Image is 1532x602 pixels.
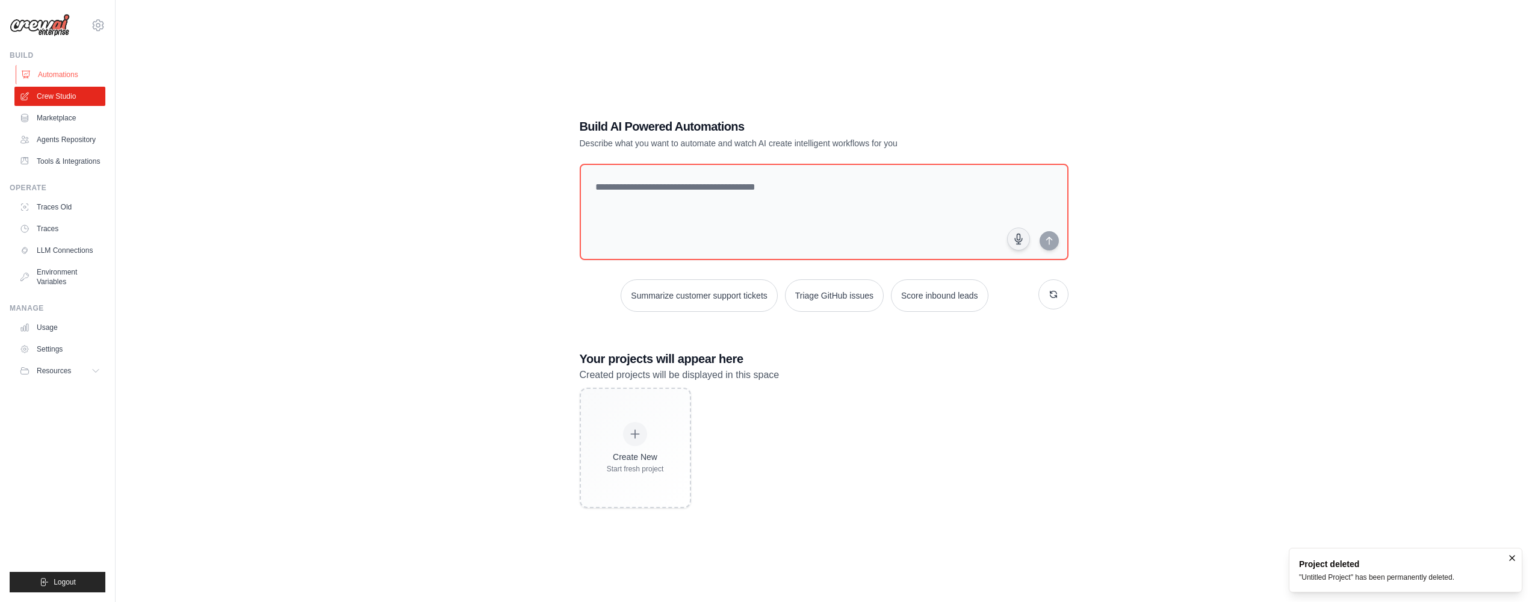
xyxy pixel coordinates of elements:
div: Build [10,51,105,60]
a: Traces Old [14,197,105,217]
h3: Your projects will appear here [580,350,1068,367]
h1: Build AI Powered Automations [580,118,984,135]
div: "Untitled Project" has been permanently deleted. [1299,573,1454,582]
div: Start fresh project [607,464,664,474]
button: Resources [14,361,105,380]
a: Agents Repository [14,130,105,149]
p: Created projects will be displayed in this space [580,367,1068,383]
button: Triage GitHub issues [785,279,884,312]
a: Settings [14,340,105,359]
span: Logout [54,577,76,587]
div: Operate [10,183,105,193]
button: Get new suggestions [1038,279,1068,309]
button: Score inbound leads [891,279,988,312]
button: Summarize customer support tickets [621,279,777,312]
img: Logo [10,14,70,37]
iframe: Chat Widget [1472,544,1532,602]
button: Click to speak your automation idea [1007,228,1030,250]
span: Resources [37,366,71,376]
div: Manage [10,303,105,313]
div: Create New [607,451,664,463]
a: LLM Connections [14,241,105,260]
button: Logout [10,572,105,592]
a: Marketplace [14,108,105,128]
p: Describe what you want to automate and watch AI create intelligent workflows for you [580,137,984,149]
a: Tools & Integrations [14,152,105,171]
a: Environment Variables [14,262,105,291]
a: Traces [14,219,105,238]
a: Automations [16,65,107,84]
a: Usage [14,318,105,337]
a: Crew Studio [14,87,105,106]
div: Project deleted [1299,558,1454,570]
